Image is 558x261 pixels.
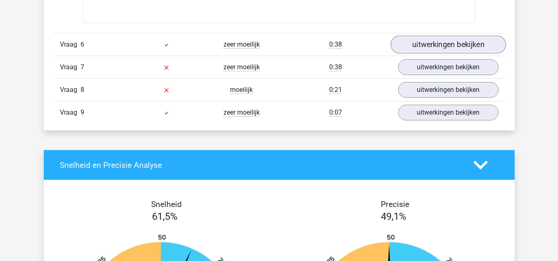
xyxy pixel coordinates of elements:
[60,40,81,49] span: Vraag
[329,108,342,117] span: 0:07
[398,82,499,98] a: uitwerkingen bekijken
[81,108,84,116] span: 9
[390,35,506,54] a: uitwerkingen bekijken
[329,63,342,71] span: 0:38
[60,62,81,72] span: Vraag
[289,200,502,209] h4: Precisie
[152,211,178,222] span: 61,5%
[223,63,260,71] span: zeer moeilijk
[81,86,84,94] span: 8
[223,40,260,49] span: zeer moeilijk
[60,85,81,95] span: Vraag
[223,108,260,117] span: zeer moeilijk
[81,63,84,71] span: 7
[60,160,461,170] h4: Snelheid en Precisie Analyse
[398,59,499,75] a: uitwerkingen bekijken
[329,40,342,49] span: 0:38
[381,211,406,222] span: 49,1%
[60,200,273,209] h4: Snelheid
[398,105,499,120] a: uitwerkingen bekijken
[329,86,342,94] span: 0:21
[81,40,84,48] span: 6
[60,108,81,118] span: Vraag
[230,86,253,94] span: moeilijk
